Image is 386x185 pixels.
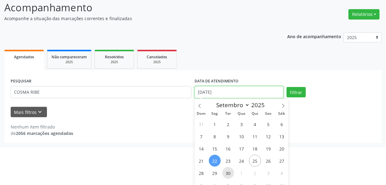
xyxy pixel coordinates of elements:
[236,167,248,179] span: Outubro 1, 2025
[195,155,207,167] span: Setembro 21, 2025
[11,77,31,86] label: PESQUISAR
[209,118,221,130] span: Setembro 1, 2025
[276,155,288,167] span: Setembro 27, 2025
[236,143,248,154] span: Setembro 17, 2025
[37,109,44,115] i: keyboard_arrow_down
[11,86,191,98] input: Nome, CNS
[276,118,288,130] span: Setembro 6, 2025
[249,130,261,142] span: Setembro 11, 2025
[147,54,167,60] span: Cancelados
[195,167,207,179] span: Setembro 28, 2025
[249,155,261,167] span: Setembro 25, 2025
[222,118,234,130] span: Setembro 2, 2025
[11,124,73,130] div: Nenhum item filtrado
[222,167,234,179] span: Setembro 30, 2025
[263,155,274,167] span: Setembro 26, 2025
[287,87,306,97] button: Filtrar
[105,54,124,60] span: Resolvidos
[348,9,380,20] button: Relatórios
[249,118,261,130] span: Setembro 4, 2025
[209,167,221,179] span: Setembro 29, 2025
[276,143,288,154] span: Setembro 20, 2025
[249,167,261,179] span: Outubro 2, 2025
[263,118,274,130] span: Setembro 5, 2025
[52,60,87,64] div: 2025
[195,118,207,130] span: Agosto 31, 2025
[195,112,208,116] span: Dom
[52,54,87,60] span: Não compareceram
[209,130,221,142] span: Setembro 8, 2025
[11,130,73,136] div: de
[195,130,207,142] span: Setembro 7, 2025
[142,60,172,64] div: 2025
[249,143,261,154] span: Setembro 18, 2025
[288,32,341,40] p: Ano de acompanhamento
[276,167,288,179] span: Outubro 4, 2025
[208,112,221,116] span: Seg
[16,130,73,136] strong: 2056 marcações agendadas
[236,155,248,167] span: Setembro 24, 2025
[209,155,221,167] span: Setembro 22, 2025
[276,130,288,142] span: Setembro 13, 2025
[99,60,130,64] div: 2025
[222,143,234,154] span: Setembro 16, 2025
[11,107,47,118] button: Mais filtroskeyboard_arrow_down
[250,101,270,109] input: Year
[275,112,288,116] span: Sáb
[263,143,274,154] span: Setembro 19, 2025
[263,130,274,142] span: Setembro 12, 2025
[222,155,234,167] span: Setembro 23, 2025
[209,143,221,154] span: Setembro 15, 2025
[213,101,250,109] select: Month
[195,143,207,154] span: Setembro 14, 2025
[248,112,262,116] span: Qui
[236,118,248,130] span: Setembro 3, 2025
[236,130,248,142] span: Setembro 10, 2025
[195,86,284,98] input: Selecione um intervalo
[221,112,235,116] span: Ter
[222,130,234,142] span: Setembro 9, 2025
[262,112,275,116] span: Sex
[14,54,34,60] span: Agendados
[195,77,238,86] label: DATA DE ATENDIMENTO
[4,15,269,22] p: Acompanhe a situação das marcações correntes e finalizadas
[263,167,274,179] span: Outubro 3, 2025
[235,112,248,116] span: Qua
